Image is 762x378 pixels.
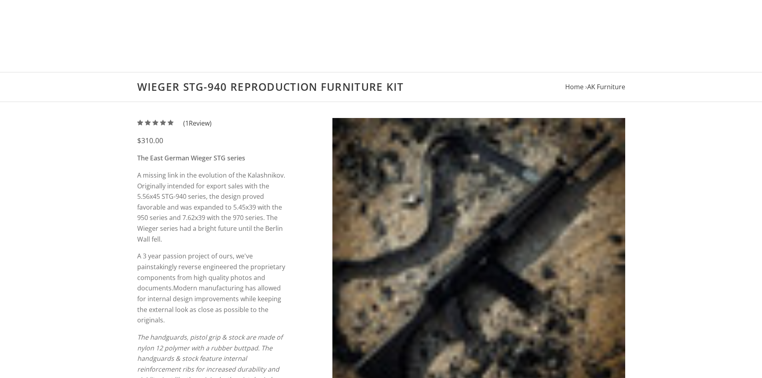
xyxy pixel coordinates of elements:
[137,119,212,128] a: (1Review)
[585,82,625,92] li: ›
[137,284,281,324] span: Modern manufacturing has allowed for internal design improvements while keeping the external look...
[587,82,625,91] a: AK Furniture
[137,251,290,325] p: A 3 year passion project of ours, we've painstakingly reverse engineered the proprietary componen...
[137,170,290,244] p: A missing link in the evolution of the Kalashnikov. Originally intended for export sales with the...
[183,118,212,129] span: ( Review)
[137,80,625,94] h1: Wieger STG-940 Reproduction Furniture Kit
[137,136,163,145] span: $310.00
[137,154,245,162] strong: The East German Wieger STG series
[565,82,584,91] a: Home
[185,119,189,128] span: 1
